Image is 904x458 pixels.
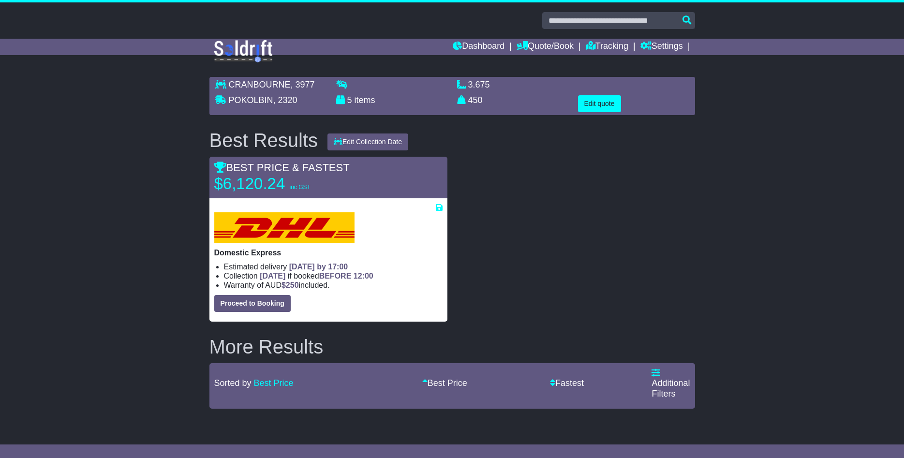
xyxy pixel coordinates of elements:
[319,272,352,280] span: BEFORE
[355,95,375,105] span: items
[214,174,335,193] p: $6,120.24
[260,272,373,280] span: if booked
[254,378,294,388] a: Best Price
[224,271,443,281] li: Collection
[289,263,348,271] span: [DATE] by 17:00
[229,80,291,89] span: CRANBOURNE
[209,336,695,357] h2: More Results
[286,281,299,289] span: 250
[214,248,443,257] p: Domestic Express
[214,295,291,312] button: Proceed to Booking
[291,80,315,89] span: , 3977
[214,378,252,388] span: Sorted by
[289,184,310,191] span: inc GST
[640,39,683,55] a: Settings
[586,39,628,55] a: Tracking
[205,130,323,151] div: Best Results
[468,80,490,89] span: 3.675
[260,272,285,280] span: [DATE]
[214,212,355,243] img: DHL: Domestic Express
[453,39,504,55] a: Dashboard
[468,95,483,105] span: 450
[327,133,408,150] button: Edit Collection Date
[214,162,350,174] span: BEST PRICE & FASTEST
[224,262,443,271] li: Estimated delivery
[517,39,574,55] a: Quote/Book
[347,95,352,105] span: 5
[354,272,373,280] span: 12:00
[282,281,299,289] span: $
[652,368,690,399] a: Additional Filters
[550,378,584,388] a: Fastest
[229,95,273,105] span: POKOLBIN
[273,95,297,105] span: , 2320
[224,281,443,290] li: Warranty of AUD included.
[422,378,467,388] a: Best Price
[578,95,621,112] button: Edit quote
